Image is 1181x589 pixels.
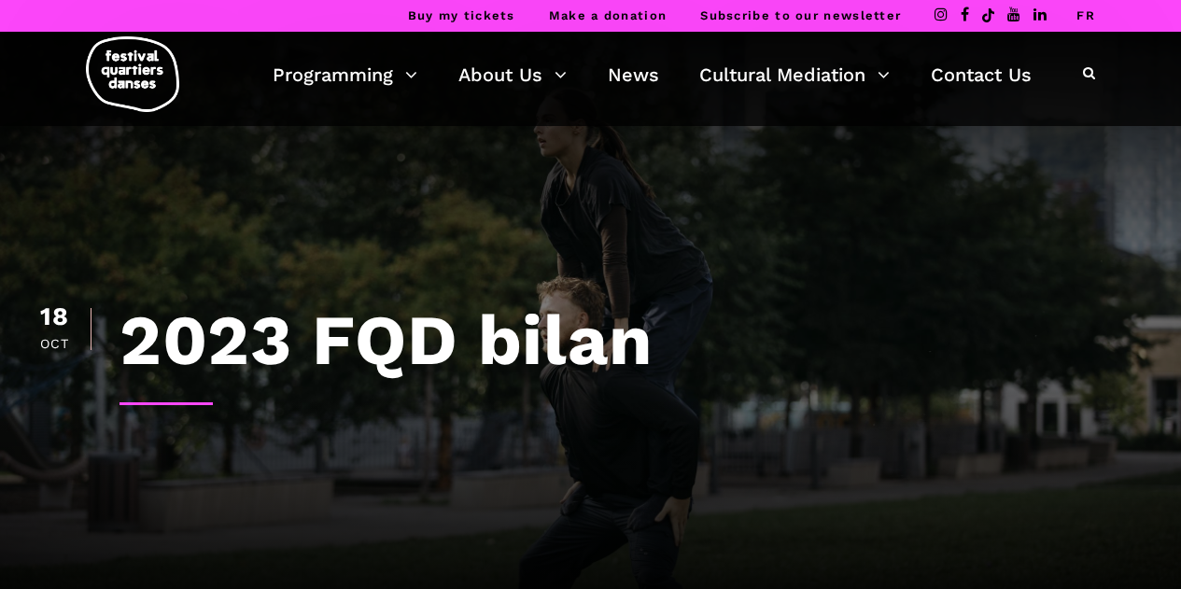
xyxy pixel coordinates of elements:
[458,59,567,91] a: About Us
[408,8,515,22] a: Buy my tickets
[549,8,668,22] a: Make a donation
[273,59,417,91] a: Programming
[120,298,1144,382] h1: 2023 FQD bilan
[37,304,72,330] div: 18
[86,36,179,112] img: logo-fqd-med
[699,59,890,91] a: Cultural Mediation
[1076,8,1095,22] a: FR
[608,59,659,91] a: News
[700,8,901,22] a: Subscribe to our newsletter
[931,59,1032,91] a: Contact Us
[37,337,72,350] div: Oct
